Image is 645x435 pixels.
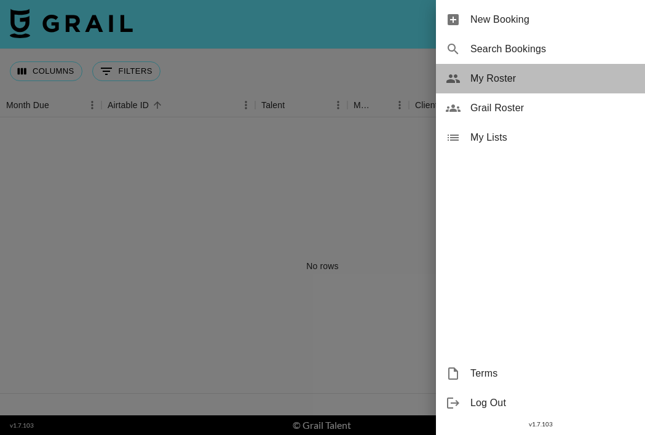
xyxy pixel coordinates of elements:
span: Log Out [470,396,635,410]
span: My Roster [470,71,635,86]
div: Search Bookings [436,34,645,64]
div: Log Out [436,388,645,418]
div: My Roster [436,64,645,93]
span: Grail Roster [470,101,635,116]
div: New Booking [436,5,645,34]
span: Search Bookings [470,42,635,57]
div: Grail Roster [436,93,645,123]
span: My Lists [470,130,635,145]
span: Terms [470,366,635,381]
span: New Booking [470,12,635,27]
div: My Lists [436,123,645,152]
div: Terms [436,359,645,388]
div: v 1.7.103 [436,418,645,431]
